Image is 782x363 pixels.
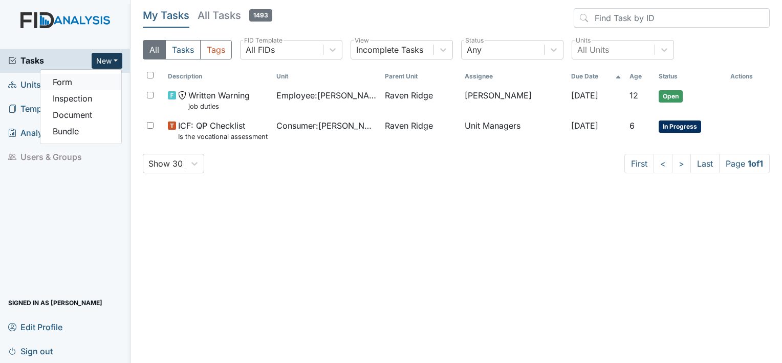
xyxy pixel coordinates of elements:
[461,85,567,115] td: [PERSON_NAME]
[178,119,268,142] span: ICF: QP Checklist Is the vocational assessment current? (document the date in the comment section)
[467,44,482,56] div: Any
[143,8,189,23] h5: My Tasks
[624,154,770,173] nav: task-pagination
[8,101,60,117] span: Templates
[624,154,654,173] a: First
[719,154,770,173] span: Page
[40,107,121,123] a: Document
[246,44,275,56] div: All FIDs
[272,68,381,85] th: Toggle SortBy
[690,154,720,173] a: Last
[385,89,433,102] span: Raven Ridge
[40,123,121,139] a: Bundle
[567,68,626,85] th: Toggle SortBy
[143,40,166,59] button: All
[40,74,121,90] a: Form
[249,9,272,22] span: 1493
[381,68,461,85] th: Toggle SortBy
[165,40,201,59] button: Tasks
[672,154,691,173] a: >
[629,120,635,131] span: 6
[8,125,54,141] span: Analysis
[385,119,433,132] span: Raven Ridge
[8,295,102,311] span: Signed in as [PERSON_NAME]
[40,90,121,107] a: Inspection
[200,40,232,59] button: Tags
[461,115,567,146] td: Unit Managers
[726,68,770,85] th: Actions
[8,54,92,67] a: Tasks
[659,90,683,103] span: Open
[276,119,377,132] span: Consumer : [PERSON_NAME]
[655,68,726,85] th: Toggle SortBy
[629,90,638,100] span: 12
[356,44,423,56] div: Incomplete Tasks
[659,120,701,133] span: In Progress
[143,40,232,59] div: Type filter
[577,44,609,56] div: All Units
[574,8,770,28] input: Find Task by ID
[188,102,250,111] small: job duties
[8,319,62,335] span: Edit Profile
[147,72,154,78] input: Toggle All Rows Selected
[8,77,41,93] span: Units
[276,89,377,102] span: Employee : [PERSON_NAME]
[571,120,598,131] span: [DATE]
[92,53,122,69] button: New
[178,132,268,142] small: Is the vocational assessment current? (document the date in the comment section)
[8,343,53,359] span: Sign out
[654,154,672,173] a: <
[148,157,183,170] div: Show 30
[188,89,250,111] span: Written Warning job duties
[198,8,272,23] h5: All Tasks
[164,68,272,85] th: Toggle SortBy
[571,90,598,100] span: [DATE]
[748,158,763,169] strong: 1 of 1
[625,68,655,85] th: Toggle SortBy
[461,68,567,85] th: Assignee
